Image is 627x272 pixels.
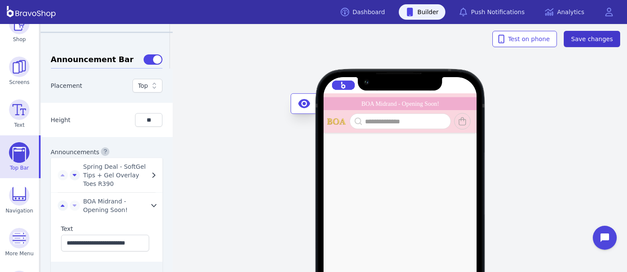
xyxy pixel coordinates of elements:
[399,4,446,20] a: Builder
[80,162,163,188] button: Spring Deal - SoftGel Tips + Gel Overlay Toes R390
[334,4,392,20] a: Dashboard
[138,81,148,90] div: Top
[500,35,550,43] span: Test on phone
[5,250,34,257] span: More Menu
[51,149,100,155] label: Announcements
[80,197,163,214] button: BOA Midrand - Opening Soon!
[452,4,531,20] a: Push Notifications
[83,197,149,214] span: BOA Midrand - Opening Soon!
[61,225,73,232] label: Text
[6,207,33,214] span: Navigation
[538,4,591,20] a: Analytics
[51,54,163,69] h3: Announcement Bar
[362,100,439,106] div: BOA Midrand - Opening Soon!
[564,31,620,47] button: Save changes
[9,79,30,86] span: Screens
[571,35,613,43] span: Save changes
[13,36,26,43] span: Shop
[51,117,71,123] label: Height
[83,162,149,188] span: Spring Deal - SoftGel Tips + Gel Overlay Toes R390
[10,164,29,171] span: Top Bar
[51,82,82,89] label: Placement
[492,31,557,47] button: Test on phone
[14,122,24,129] span: Text
[7,6,56,18] img: BravoShop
